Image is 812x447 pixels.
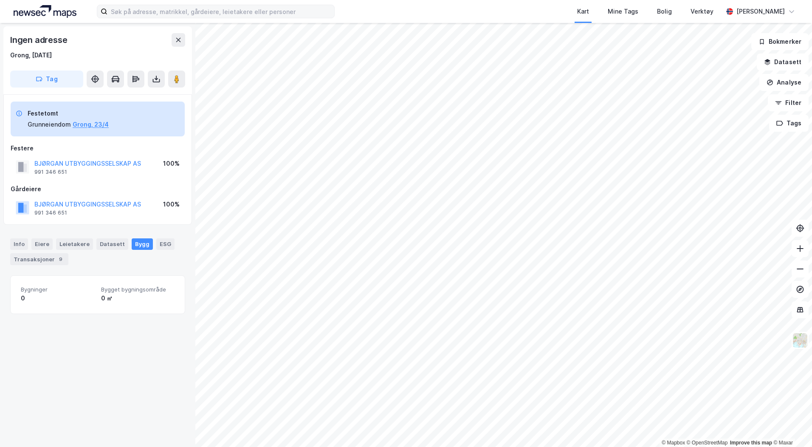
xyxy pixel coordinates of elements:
[28,119,71,130] div: Grunneiendom
[21,286,94,293] span: Bygninger
[156,238,175,249] div: ESG
[770,406,812,447] div: Kontrollprogram for chat
[10,253,68,265] div: Transaksjoner
[691,6,713,17] div: Verktøy
[21,293,94,303] div: 0
[101,286,175,293] span: Bygget bygningsområde
[11,143,185,153] div: Festere
[28,108,109,119] div: Festetomt
[56,238,93,249] div: Leietakere
[132,238,153,249] div: Bygg
[608,6,638,17] div: Mine Tags
[657,6,672,17] div: Bolig
[792,332,808,348] img: Z
[56,255,65,263] div: 9
[34,209,67,216] div: 991 346 651
[14,5,76,18] img: logo.a4113a55bc3d86da70a041830d287a7e.svg
[577,6,589,17] div: Kart
[101,293,175,303] div: 0 ㎡
[107,5,334,18] input: Søk på adresse, matrikkel, gårdeiere, leietakere eller personer
[662,440,685,446] a: Mapbox
[759,74,809,91] button: Analyse
[11,184,185,194] div: Gårdeiere
[10,238,28,249] div: Info
[10,71,83,88] button: Tag
[10,33,69,47] div: Ingen adresse
[687,440,728,446] a: OpenStreetMap
[31,238,53,249] div: Eiere
[730,440,772,446] a: Improve this map
[73,119,109,130] button: Grong, 23/4
[751,33,809,50] button: Bokmerker
[757,54,809,71] button: Datasett
[34,169,67,175] div: 991 346 651
[96,238,128,249] div: Datasett
[10,50,52,60] div: Grong, [DATE]
[768,94,809,111] button: Filter
[163,199,180,209] div: 100%
[769,115,809,132] button: Tags
[163,158,180,169] div: 100%
[736,6,785,17] div: [PERSON_NAME]
[770,406,812,447] iframe: Chat Widget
